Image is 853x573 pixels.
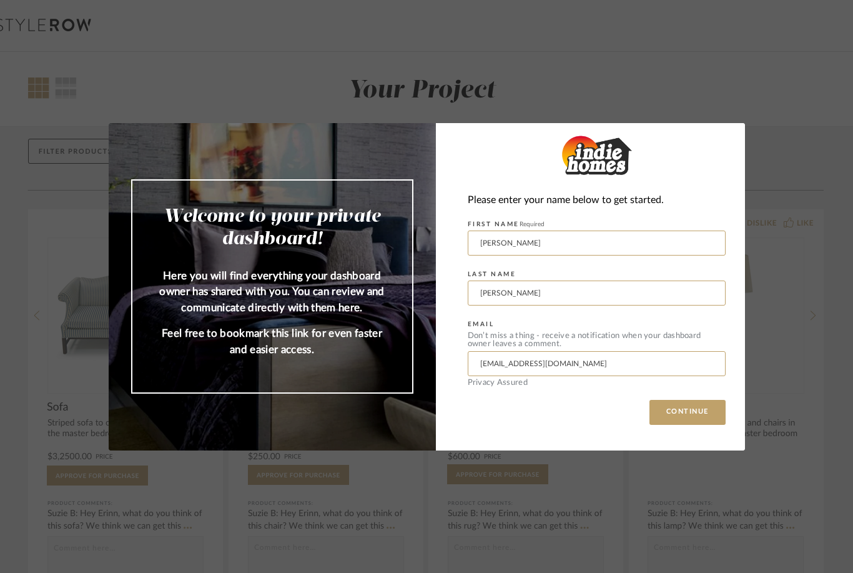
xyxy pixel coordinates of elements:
label: FIRST NAME [468,221,545,228]
p: Here you will find everything your dashboard owner has shared with you. You can review and commun... [157,268,387,316]
div: Don’t miss a thing - receive a notification when your dashboard owner leaves a comment. [468,332,726,348]
h2: Welcome to your private dashboard! [157,206,387,251]
label: EMAIL [468,321,495,328]
div: Privacy Assured [468,379,726,387]
input: Enter Email [468,351,726,376]
button: CONTINUE [649,400,726,425]
p: Feel free to bookmark this link for even faster and easier access. [157,326,387,357]
input: Enter Last Name [468,281,726,306]
span: Required [520,221,545,227]
input: Enter First Name [468,231,726,256]
div: Please enter your name below to get started. [468,192,726,209]
label: LAST NAME [468,271,516,278]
